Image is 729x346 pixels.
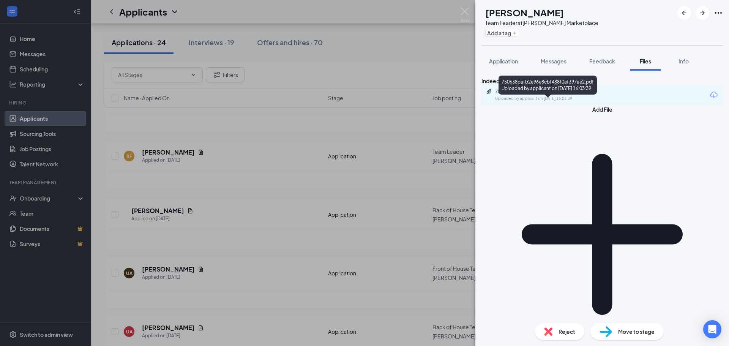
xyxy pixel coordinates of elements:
[495,88,601,95] div: 750638bafb2e96e8cbf488f0af397ae2.pdf
[618,327,655,336] span: Move to stage
[703,320,721,338] div: Open Intercom Messenger
[679,58,689,65] span: Info
[589,58,615,65] span: Feedback
[485,29,519,37] button: PlusAdd a tag
[495,96,609,102] div: Uploaded by applicant on [DATE] 16:03:39
[698,8,707,17] svg: ArrowRight
[714,8,723,17] svg: Ellipses
[680,8,689,17] svg: ArrowLeftNew
[486,88,492,95] svg: Paperclip
[559,327,575,336] span: Reject
[489,58,518,65] span: Application
[696,6,709,20] button: ArrowRight
[486,88,609,102] a: Paperclip750638bafb2e96e8cbf488f0af397ae2.pdfUploaded by applicant on [DATE] 16:03:39
[485,19,598,27] div: Team Leader at [PERSON_NAME] Marketplace
[640,58,651,65] span: Files
[541,58,566,65] span: Messages
[513,31,517,35] svg: Plus
[481,77,723,85] div: Indeed Resume
[485,6,564,19] h1: [PERSON_NAME]
[709,90,718,100] svg: Download
[499,76,597,95] div: 750638bafb2e96e8cbf488f0af397ae2.pdf Uploaded by applicant on [DATE] 16:03:39
[677,6,691,20] button: ArrowLeftNew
